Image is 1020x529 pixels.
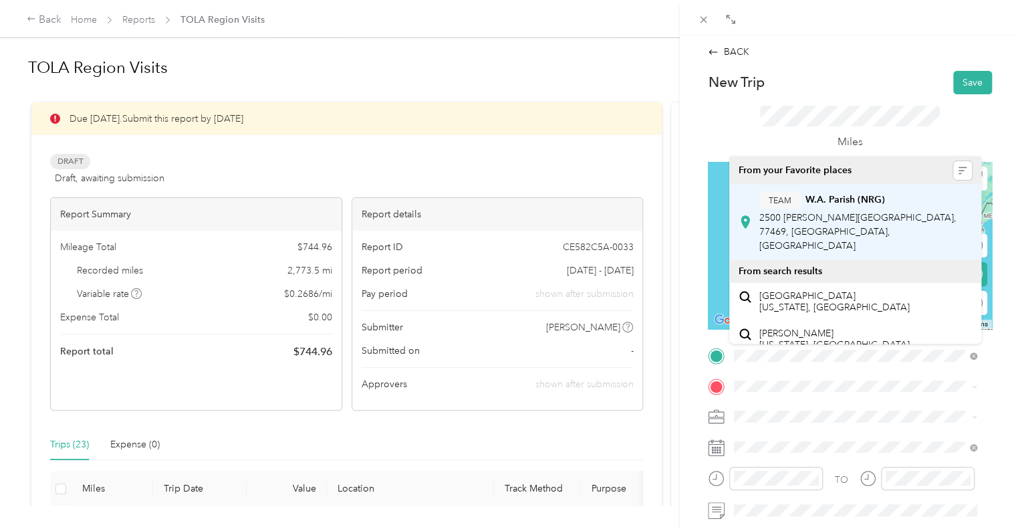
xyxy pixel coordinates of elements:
[759,192,801,209] button: TEAM
[739,266,822,277] span: From search results
[739,165,852,177] span: From your Favorite places
[759,212,957,251] span: 2500 [PERSON_NAME][GEOGRAPHIC_DATA], 77469, [GEOGRAPHIC_DATA], [GEOGRAPHIC_DATA]
[759,328,910,351] span: [PERSON_NAME] [US_STATE], [GEOGRAPHIC_DATA]
[945,454,1020,529] iframe: Everlance-gr Chat Button Frame
[708,73,764,92] p: New Trip
[769,194,791,206] span: TEAM
[708,45,749,59] div: BACK
[805,194,885,206] strong: W.A. Parish (NRG)
[838,134,863,150] p: Miles
[759,290,910,314] span: [GEOGRAPHIC_DATA] [US_STATE], [GEOGRAPHIC_DATA]
[711,312,755,329] a: Open this area in Google Maps (opens a new window)
[711,312,755,329] img: Google
[953,71,992,94] button: Save
[835,473,848,487] div: TO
